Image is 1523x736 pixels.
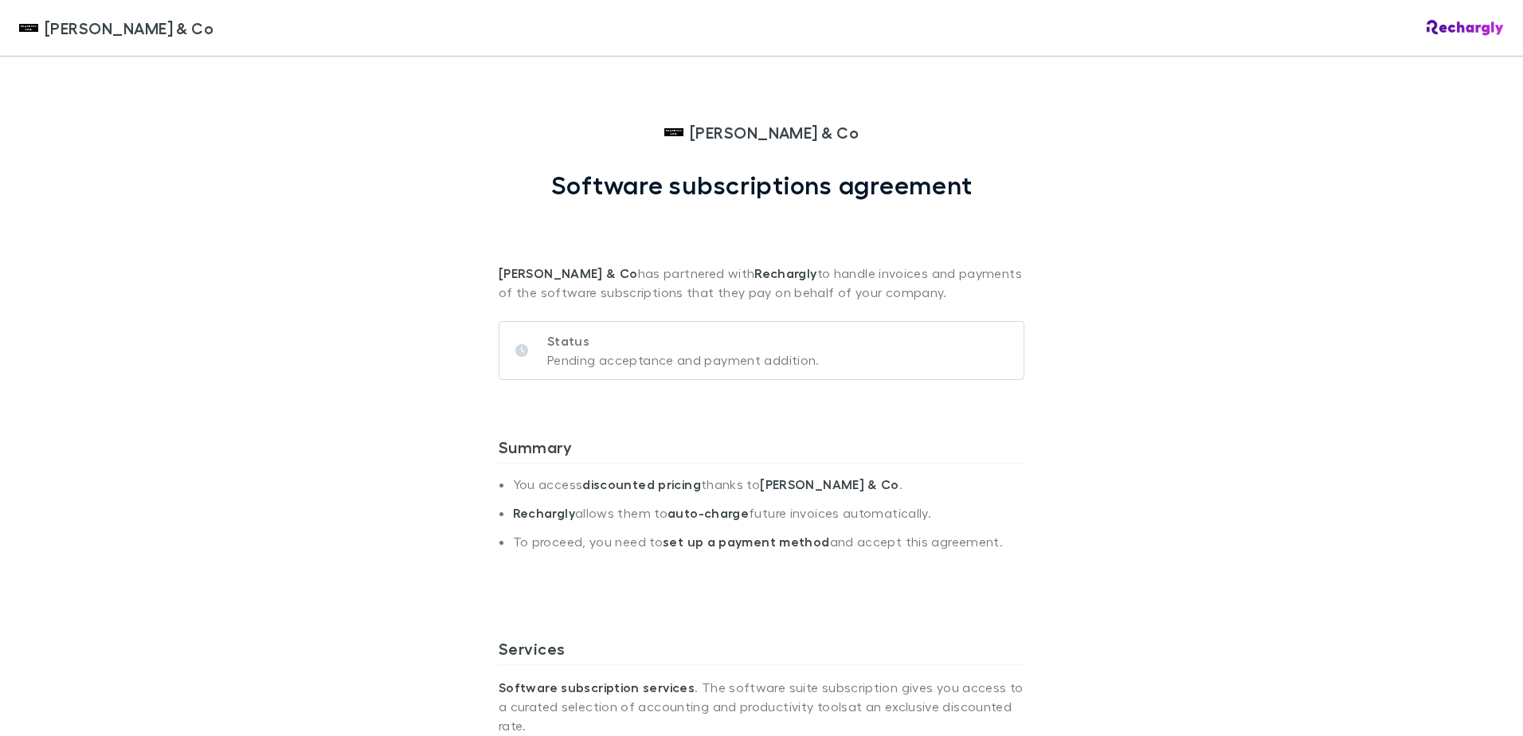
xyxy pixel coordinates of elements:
span: [PERSON_NAME] & Co [45,16,213,40]
p: Pending acceptance and payment addition. [547,350,820,370]
strong: discounted pricing [582,476,701,492]
h1: Software subscriptions agreement [551,170,973,200]
p: has partnered with to handle invoices and payments of the software subscriptions that they pay on... [499,200,1024,302]
strong: [PERSON_NAME] & Co [760,476,899,492]
strong: set up a payment method [663,534,829,550]
p: Status [547,331,820,350]
li: allows them to future invoices automatically. [513,505,1024,534]
img: Shaddock & Co's Logo [664,123,683,142]
strong: [PERSON_NAME] & Co [499,265,638,281]
span: [PERSON_NAME] & Co [690,120,859,144]
img: Rechargly Logo [1427,20,1504,36]
strong: Software subscription services [499,679,695,695]
strong: auto-charge [668,505,749,521]
strong: Rechargly [754,265,816,281]
h3: Services [499,639,1024,664]
h3: Summary [499,437,1024,463]
img: Shaddock & Co's Logo [19,18,38,37]
li: You access thanks to . [513,476,1024,505]
li: To proceed, you need to and accept this agreement. [513,534,1024,562]
strong: Rechargly [513,505,575,521]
